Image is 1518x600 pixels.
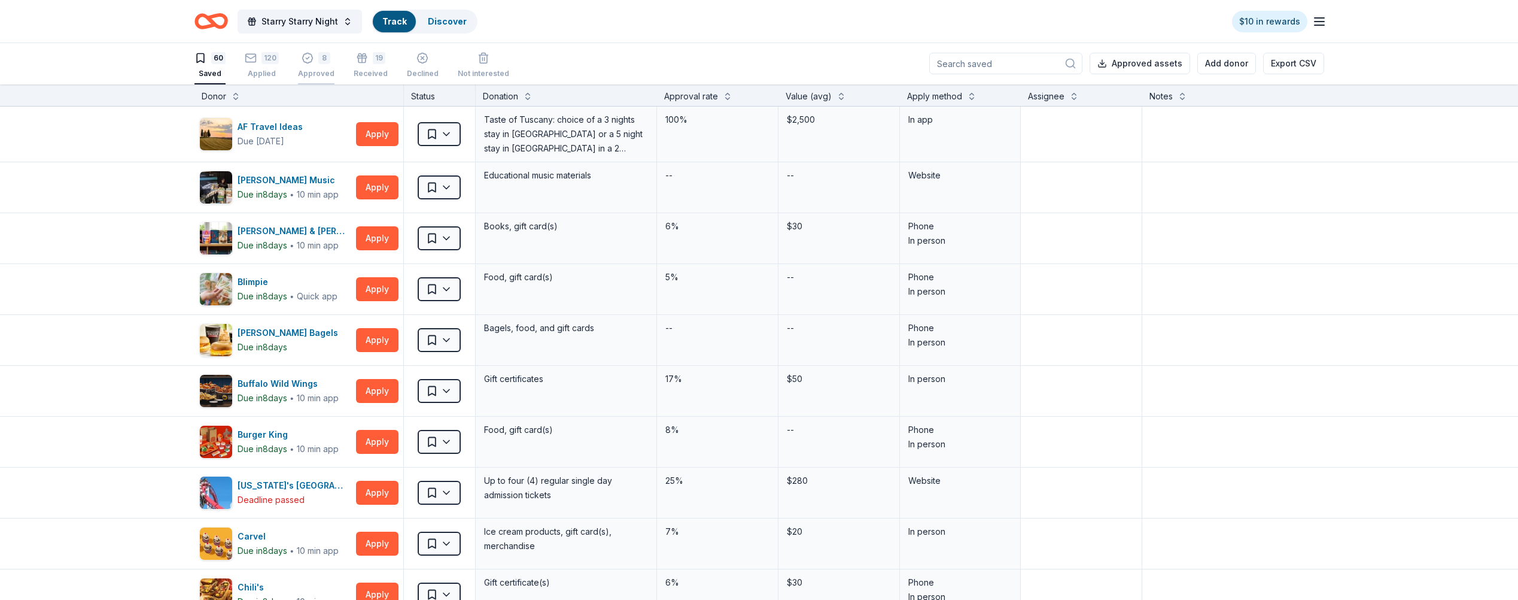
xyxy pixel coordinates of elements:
div: Due in 8 days [238,391,287,405]
span: ∙ [290,291,295,301]
a: Discover [428,16,467,26]
span: Starry Starry Night [261,14,338,29]
div: Not interested [458,69,509,78]
div: 60 [211,52,226,64]
span: ∙ [290,189,295,199]
div: In person [908,284,1012,299]
div: Notes [1149,89,1173,104]
div: $20 [786,523,892,540]
div: Due in 8 days [238,340,287,354]
div: In person [908,372,1012,386]
img: Image for Bruegger's Bagels [200,324,232,356]
button: Image for Barnes & Noble[PERSON_NAME] & [PERSON_NAME]Due in8days∙10 min app [199,222,351,255]
div: 120 [261,52,279,64]
button: TrackDiscover [372,10,477,34]
div: Up to four (4) regular single day admission tickets [483,472,650,504]
button: Not interested [458,47,509,84]
div: 10 min app [297,240,339,251]
input: Search saved [929,53,1082,74]
button: Apply [356,532,398,556]
div: Due in 8 days [238,544,287,558]
div: 10 min app [297,545,339,557]
div: Ice cream products, gift card(s), merchandise [483,523,650,554]
div: [US_STATE]'s [GEOGRAPHIC_DATA] [238,478,351,493]
img: Image for AF Travel Ideas [200,118,232,150]
div: Books, gift card(s) [483,218,650,235]
div: Due [DATE] [238,134,284,149]
div: 5% [664,269,771,286]
div: Phone [908,270,1012,284]
button: Apply [356,481,398,505]
div: [PERSON_NAME] & [PERSON_NAME] [238,224,351,238]
button: Apply [356,430,398,454]
div: 6% [664,574,771,591]
div: Educational music materials [483,167,650,184]
div: Chili's [238,580,339,595]
div: $30 [786,574,892,591]
button: Export CSV [1263,53,1324,74]
button: Image for CarvelCarvelDue in8days∙10 min app [199,527,351,560]
div: Burger King [238,428,339,442]
div: 19 [373,52,385,64]
button: Starry Starry Night [238,10,362,34]
div: Phone [908,219,1012,234]
div: Apply method [907,89,962,104]
div: In app [908,113,1012,127]
div: Assignee [1028,89,1064,104]
div: 17% [664,371,771,387]
div: Donor [202,89,226,104]
button: 8Approved [298,47,334,84]
div: Phone [908,423,1012,437]
div: Declined [407,69,439,78]
div: Taste of Tuscany: choice of a 3 nights stay in [GEOGRAPHIC_DATA] or a 5 night stay in [GEOGRAPHIC... [483,111,650,157]
button: 19Received [354,47,388,84]
div: -- [786,269,795,286]
button: Apply [356,379,398,403]
img: Image for Blimpie [200,273,232,305]
div: Carvel [238,529,339,544]
img: Image for Barnes & Noble [200,222,232,254]
div: [PERSON_NAME] Music [238,173,340,187]
div: -- [786,422,795,438]
div: Gift certificates [483,371,650,387]
div: Website [908,168,1012,183]
div: 7% [664,523,771,540]
img: Image for Carvel [200,528,232,560]
button: Add donor [1197,53,1256,74]
div: Status [404,84,476,106]
div: $2,500 [786,111,892,128]
div: Due in 8 days [238,187,287,202]
div: Due in 8 days [238,238,287,253]
div: $30 [786,218,892,235]
div: Due in 8 days [238,442,287,456]
img: Image for Burger King [200,426,232,458]
img: Image for Alfred Music [200,171,232,204]
div: 10 min app [297,189,339,201]
div: Phone [908,321,1012,335]
div: Bagels, food, and gift cards [483,320,650,337]
img: Image for Buffalo Wild Wings [200,375,232,407]
div: $50 [786,371,892,387]
button: Approved assets [1090,53,1190,74]
div: Due in 8 days [238,289,287,304]
button: 120Applied [245,47,279,84]
div: AF Travel Ideas [238,120,308,134]
div: Donation [483,89,518,104]
span: ∙ [290,444,295,454]
div: Approval rate [664,89,718,104]
button: 60Saved [194,47,226,84]
div: 8% [664,422,771,438]
div: Received [354,69,388,78]
div: Deadline passed [238,493,305,507]
img: Image for California's Great America [200,477,232,509]
button: Apply [356,328,398,352]
div: -- [786,167,795,184]
div: In person [908,525,1012,539]
div: -- [664,167,674,184]
span: ∙ [290,240,295,250]
div: 6% [664,218,771,235]
div: Buffalo Wild Wings [238,377,339,391]
div: [PERSON_NAME] Bagels [238,326,343,340]
button: Apply [356,175,398,199]
div: 25% [664,472,771,489]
